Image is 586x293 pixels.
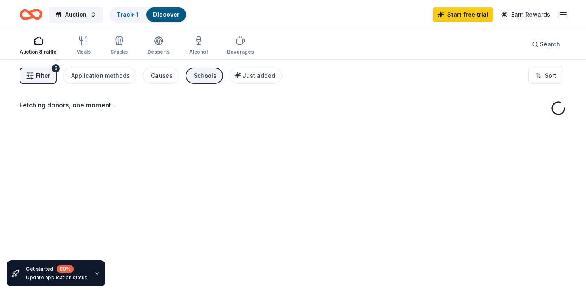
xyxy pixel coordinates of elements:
[110,33,128,59] button: Snacks
[20,49,57,55] div: Auction & raffle
[496,7,555,22] a: Earn Rewards
[63,68,136,84] button: Application methods
[57,265,74,273] div: 80 %
[151,71,173,81] div: Causes
[153,11,179,18] a: Discover
[26,274,87,281] div: Update application status
[186,68,223,84] button: Schools
[230,68,282,84] button: Just added
[110,49,128,55] div: Snacks
[540,39,560,49] span: Search
[227,49,254,55] div: Beverages
[545,71,556,81] span: Sort
[243,72,275,79] span: Just added
[194,71,216,81] div: Schools
[52,64,60,72] div: 3
[20,5,42,24] a: Home
[143,68,179,84] button: Causes
[433,7,493,22] a: Start free trial
[147,49,170,55] div: Desserts
[227,33,254,59] button: Beverages
[71,71,130,81] div: Application methods
[20,68,57,84] button: Filter3
[76,49,91,55] div: Meals
[189,49,208,55] div: Alcohol
[76,33,91,59] button: Meals
[20,33,57,59] button: Auction & raffle
[65,10,87,20] span: Auction
[36,71,50,81] span: Filter
[117,11,138,18] a: Track· 1
[528,68,563,84] button: Sort
[26,265,87,273] div: Get started
[525,36,566,52] button: Search
[49,7,103,23] button: Auction
[189,33,208,59] button: Alcohol
[20,100,566,110] div: Fetching donors, one moment...
[109,7,187,23] button: Track· 1Discover
[147,33,170,59] button: Desserts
